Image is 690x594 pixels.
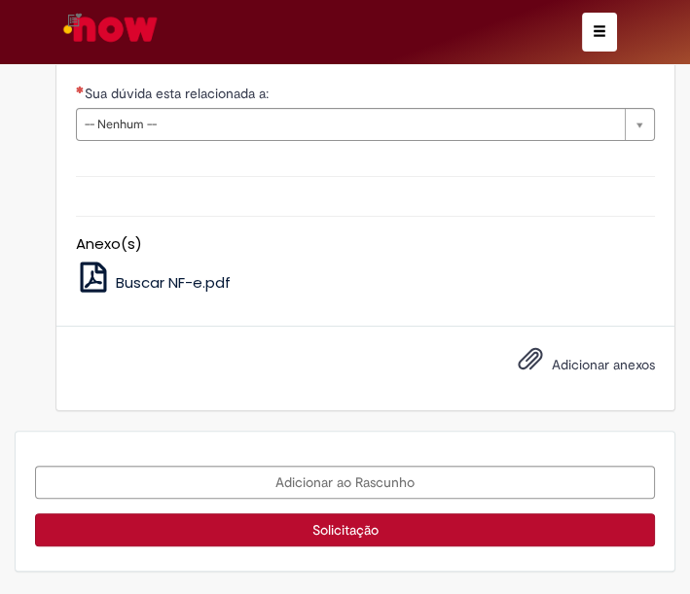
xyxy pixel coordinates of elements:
button: Adicionar ao Rascunho [35,466,655,499]
button: Adicionar anexos [513,341,548,386]
span: Sua dúvida esta relacionada a: [85,85,272,102]
span: Buscar NF-e.pdf [116,272,231,293]
span: Necessários [76,86,85,93]
h5: Anexo(s) [76,236,655,253]
img: ServiceNow [60,10,161,49]
button: Alternar navegação [582,13,617,52]
a: Buscar NF-e.pdf [76,272,232,293]
span: Adicionar anexos [552,356,655,373]
span: -- Nenhum -- [85,109,615,140]
button: Solicitação [35,513,655,546]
